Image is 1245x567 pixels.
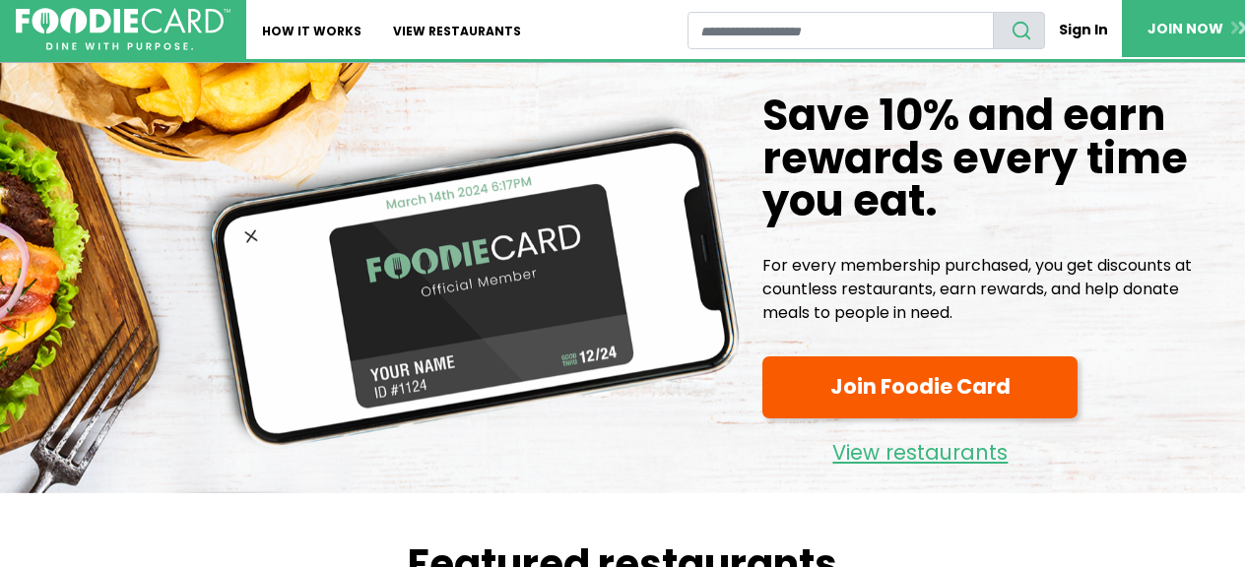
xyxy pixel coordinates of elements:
a: View restaurants [762,426,1078,470]
h1: Save 10% and earn rewards every time you eat. [762,94,1229,222]
a: Sign In [1045,12,1122,48]
button: search [993,12,1045,49]
input: restaurant search [688,12,994,49]
a: Join Foodie Card [762,356,1078,418]
p: For every membership purchased, you get discounts at countless restaurants, earn rewards, and hel... [762,254,1229,325]
img: FoodieCard; Eat, Drink, Save, Donate [16,8,230,51]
